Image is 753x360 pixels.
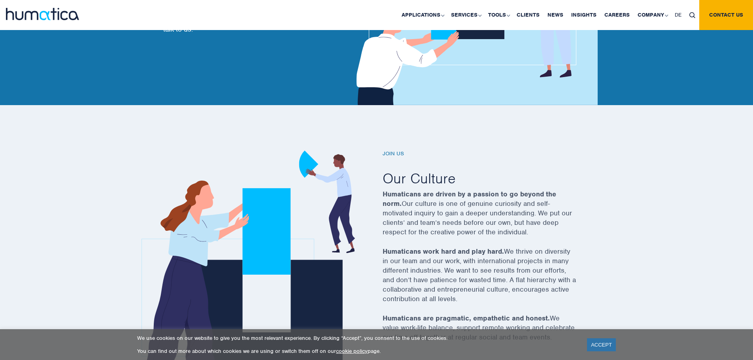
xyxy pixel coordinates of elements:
[383,189,596,247] p: Our culture is one of genuine curiosity and self-motivated inquiry to gain a deeper understanding...
[6,8,79,20] img: logo
[689,12,695,18] img: search_icon
[675,11,681,18] span: DE
[383,247,596,313] p: We thrive on diversity in our team and our work, with international projects in many different in...
[383,151,596,157] h6: Join us
[383,314,550,322] strong: Humaticans are pragmatic, empathetic and honest.
[383,313,596,352] p: We value work-life balance, support remote working and celebrate our time-off together at regular...
[383,190,556,208] strong: Humaticans are driven by a passion to go beyond the norm.
[137,348,577,354] p: You can find out more about which cookies we are using or switch them off on our page.
[137,335,577,341] p: We use cookies on our website to give you the most relevant experience. By clicking “Accept”, you...
[336,348,368,354] a: cookie policy
[587,338,616,351] a: ACCEPT
[383,247,504,256] strong: Humaticans work hard and play hard.
[383,169,596,187] h2: Our Culture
